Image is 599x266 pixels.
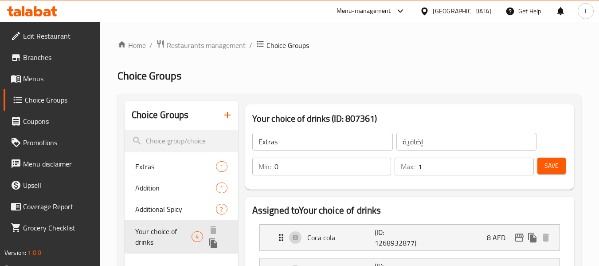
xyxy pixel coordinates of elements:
[216,163,227,171] span: 1
[135,204,216,214] span: Additional Spicy
[4,68,100,89] a: Menus
[23,222,93,233] span: Grocery Checklist
[544,160,559,171] span: Save
[4,25,100,47] a: Edit Restaurant
[526,231,539,244] button: duplicate
[117,40,146,51] a: Home
[537,158,566,174] button: Save
[4,132,100,153] a: Promotions
[375,227,420,248] p: (ID: 1268932877)
[216,161,227,172] div: Choices
[4,89,100,111] a: Choice Groups
[4,247,26,258] span: Version:
[266,40,309,51] span: Choice Groups
[25,95,93,105] span: Choice Groups
[207,237,220,250] button: duplicate
[23,116,93,127] span: Coupons
[117,66,181,86] span: Choice Groups
[216,205,227,214] span: 2
[4,175,100,196] a: Upsell
[216,184,227,192] span: 1
[4,111,100,132] a: Coupons
[433,6,491,16] div: [GEOGRAPHIC_DATA]
[337,6,391,16] div: Menu-management
[125,156,238,177] div: Extras1
[401,161,415,172] p: Max:
[192,233,202,241] span: 4
[23,180,93,191] span: Upsell
[149,40,153,51] li: /
[125,130,238,152] input: search
[260,225,560,250] div: Expand
[117,40,581,51] nav: breadcrumb
[258,161,271,172] p: Min:
[135,161,216,172] span: Extras
[135,183,216,193] span: Addition
[539,231,552,244] button: delete
[135,226,192,247] span: Your choice of drinks
[125,177,238,199] div: Addition1
[513,231,526,244] button: edit
[23,73,93,84] span: Menus
[216,204,227,214] div: Choices
[23,159,93,169] span: Menu disclaimer
[125,220,238,254] div: Your choice of drinks4deleteduplicate
[23,52,93,63] span: Branches
[216,183,227,193] div: Choices
[132,108,188,122] h2: Choice Groups
[585,6,586,16] span: i
[252,204,567,217] h2: Assigned to Your choice of drinks
[307,232,375,243] p: Coca cola
[192,231,203,242] div: Choices
[252,111,567,126] h3: Your choice of drinks (ID: 807361)
[252,221,567,254] li: Expand
[156,40,246,51] a: Restaurants management
[4,47,100,68] a: Branches
[4,153,100,175] a: Menu disclaimer
[167,40,246,51] span: Restaurants management
[4,196,100,217] a: Coverage Report
[487,232,513,243] p: 8 AED
[249,40,252,51] li: /
[27,247,41,258] span: 1.0.0
[4,217,100,238] a: Grocery Checklist
[207,223,220,237] button: delete
[23,31,93,41] span: Edit Restaurant
[23,137,93,148] span: Promotions
[23,201,93,212] span: Coverage Report
[125,199,238,220] div: Additional Spicy2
